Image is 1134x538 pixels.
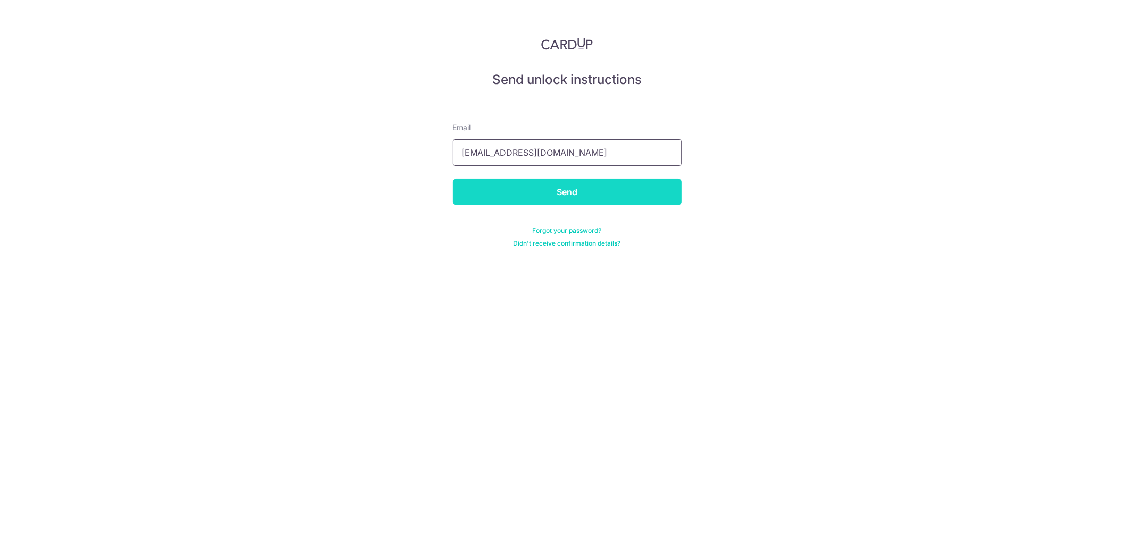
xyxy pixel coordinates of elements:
img: CardUp Logo [541,37,593,50]
span: translation missing: en.devise.label.Email [453,123,471,132]
input: Enter your Email [453,139,682,166]
h5: Send unlock instructions [453,71,682,88]
a: Forgot your password? [533,226,602,235]
input: Send [453,179,682,205]
a: Didn't receive confirmation details? [514,239,621,248]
